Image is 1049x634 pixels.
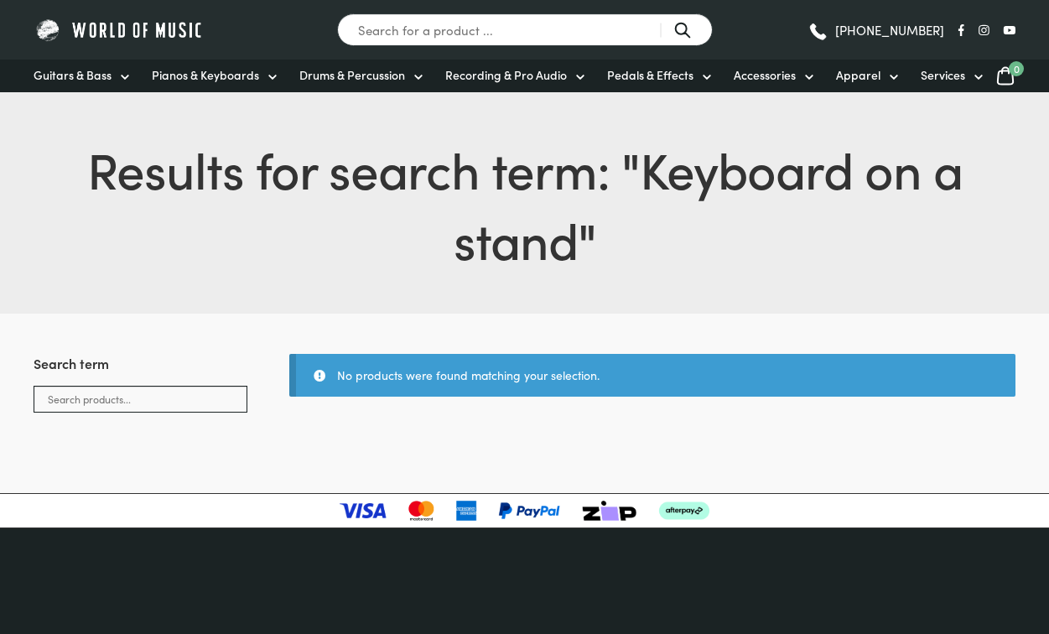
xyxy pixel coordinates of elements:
[34,17,205,43] img: World of Music
[921,66,965,84] span: Services
[152,66,259,84] span: Pianos & Keyboards
[445,66,567,84] span: Recording & Pro Audio
[808,18,944,43] a: [PHONE_NUMBER]
[806,450,1049,634] iframe: Chat with our support team
[34,66,112,84] span: Guitars & Bass
[34,386,247,413] input: Search products...
[607,66,693,84] span: Pedals & Effects
[734,66,796,84] span: Accessories
[835,23,944,36] span: [PHONE_NUMBER]
[454,133,963,273] span: Keyboard on a stand
[34,133,1015,273] h1: Results for search term: " "
[836,66,880,84] span: Apparel
[34,354,247,386] h3: Search term
[337,13,713,46] input: Search for a product ...
[340,501,709,521] img: payment-logos-updated
[1009,61,1024,76] span: 0
[299,66,405,84] span: Drums & Percussion
[289,354,1015,397] div: No products were found matching your selection.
